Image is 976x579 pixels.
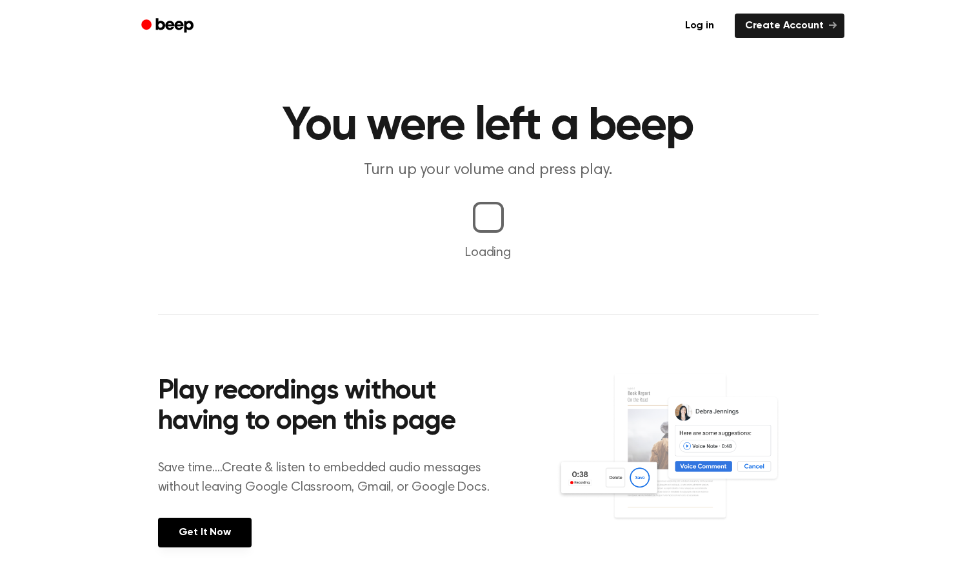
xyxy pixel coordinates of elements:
[241,160,736,181] p: Turn up your volume and press play.
[158,518,252,547] a: Get It Now
[158,103,819,150] h1: You were left a beep
[15,243,961,262] p: Loading
[557,373,818,546] img: Voice Comments on Docs and Recording Widget
[735,14,844,38] a: Create Account
[672,11,727,41] a: Log in
[132,14,205,39] a: Beep
[158,458,506,497] p: Save time....Create & listen to embedded audio messages without leaving Google Classroom, Gmail, ...
[158,377,506,438] h2: Play recordings without having to open this page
